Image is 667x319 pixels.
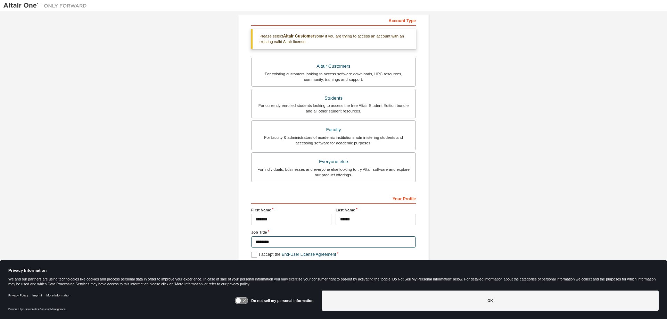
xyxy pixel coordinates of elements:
[256,71,411,82] div: For existing customers looking to access software downloads, HPC resources, community, trainings ...
[251,229,416,235] label: Job Title
[256,93,411,103] div: Students
[256,135,411,146] div: For faculty & administrators of academic institutions administering students and accessing softwa...
[251,252,336,258] label: I accept the
[251,29,416,49] div: Please select only if you are trying to access an account with an existing valid Altair license.
[256,167,411,178] div: For individuals, businesses and everyone else looking to try Altair software and explore our prod...
[256,157,411,167] div: Everyone else
[256,125,411,135] div: Faculty
[336,207,416,213] label: Last Name
[283,34,317,39] b: Altair Customers
[256,61,411,71] div: Altair Customers
[282,252,336,257] a: End-User License Agreement
[251,15,416,26] div: Account Type
[3,2,90,9] img: Altair One
[251,207,331,213] label: First Name
[251,193,416,204] div: Your Profile
[256,103,411,114] div: For currently enrolled students looking to access the free Altair Student Edition bundle and all ...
